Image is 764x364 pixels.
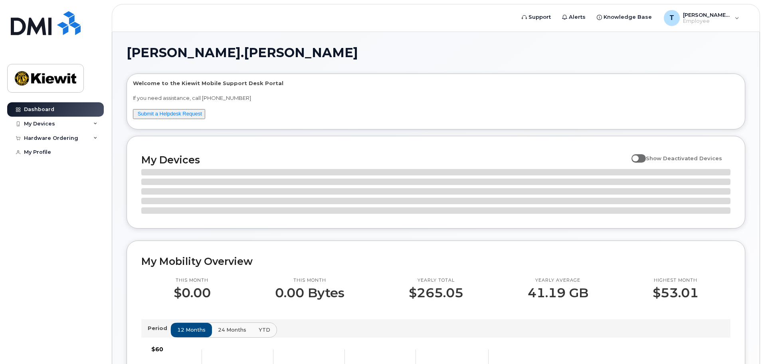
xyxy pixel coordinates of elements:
h2: My Devices [141,154,627,166]
span: YTD [259,326,270,334]
p: This month [275,277,344,284]
span: Show Deactivated Devices [646,155,722,161]
span: 24 months [218,326,246,334]
p: 0.00 Bytes [275,286,344,300]
span: [PERSON_NAME].[PERSON_NAME] [127,47,358,59]
p: $0.00 [174,286,211,300]
a: Submit a Helpdesk Request [138,111,202,117]
p: This month [174,277,211,284]
p: If you need assistance, call [PHONE_NUMBER] [133,94,739,102]
p: Welcome to the Kiewit Mobile Support Desk Portal [133,80,739,87]
tspan: $60 [151,346,163,353]
h2: My Mobility Overview [141,255,730,267]
p: $265.05 [409,286,463,300]
p: Period [148,324,170,332]
p: $53.01 [653,286,699,300]
input: Show Deactivated Devices [631,151,638,157]
p: Yearly average [528,277,588,284]
p: Highest month [653,277,699,284]
p: 41.19 GB [528,286,588,300]
p: Yearly total [409,277,463,284]
button: Submit a Helpdesk Request [133,109,205,119]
